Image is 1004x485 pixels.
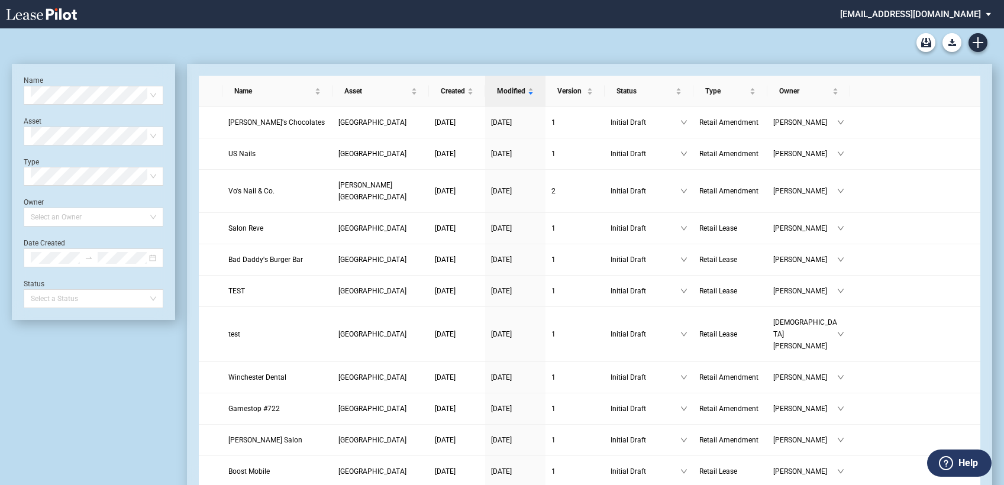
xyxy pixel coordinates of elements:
[939,33,965,52] md-menu: Download Blank Form List
[435,405,456,413] span: [DATE]
[435,187,456,195] span: [DATE]
[338,403,423,415] a: [GEOGRAPHIC_DATA]
[611,328,680,340] span: Initial Draft
[837,225,844,232] span: down
[773,285,837,297] span: [PERSON_NAME]
[699,222,761,234] a: Retail Lease
[699,150,758,158] span: Retail Amendment
[557,85,585,97] span: Version
[773,148,837,160] span: [PERSON_NAME]
[24,76,43,85] label: Name
[491,405,512,413] span: [DATE]
[491,434,540,446] a: [DATE]
[551,118,556,127] span: 1
[338,181,406,201] span: Avery Square
[435,330,456,338] span: [DATE]
[680,436,687,444] span: down
[491,285,540,297] a: [DATE]
[837,187,844,195] span: down
[773,316,837,352] span: [DEMOGRAPHIC_DATA][PERSON_NAME]
[680,150,687,157] span: down
[680,119,687,126] span: down
[551,434,599,446] a: 1
[767,76,850,107] th: Owner
[435,185,479,197] a: [DATE]
[837,436,844,444] span: down
[338,222,423,234] a: [GEOGRAPHIC_DATA]
[338,285,423,297] a: [GEOGRAPHIC_DATA]
[773,222,837,234] span: [PERSON_NAME]
[435,256,456,264] span: [DATE]
[234,85,312,97] span: Name
[228,254,327,266] a: Bad Daddy's Burger Bar
[958,455,978,471] label: Help
[435,150,456,158] span: [DATE]
[927,450,992,477] button: Help
[611,117,680,128] span: Initial Draft
[680,405,687,412] span: down
[338,371,423,383] a: [GEOGRAPHIC_DATA]
[680,225,687,232] span: down
[228,371,327,383] a: Winchester Dental
[699,117,761,128] a: Retail Amendment
[699,256,737,264] span: Retail Lease
[551,224,556,232] span: 1
[551,373,556,381] span: 1
[491,467,512,476] span: [DATE]
[24,117,41,125] label: Asset
[551,150,556,158] span: 1
[338,328,423,340] a: [GEOGRAPHIC_DATA]
[699,465,761,477] a: Retail Lease
[435,434,479,446] a: [DATE]
[837,374,844,381] span: down
[222,76,332,107] th: Name
[551,436,556,444] span: 1
[837,119,844,126] span: down
[435,373,456,381] span: [DATE]
[916,33,935,52] a: Archive
[491,328,540,340] a: [DATE]
[699,187,758,195] span: Retail Amendment
[779,85,830,97] span: Owner
[338,179,423,203] a: [PERSON_NAME][GEOGRAPHIC_DATA]
[551,187,556,195] span: 2
[338,434,423,446] a: [GEOGRAPHIC_DATA]
[228,117,327,128] a: [PERSON_NAME]'s Chocolates
[611,371,680,383] span: Initial Draft
[699,373,758,381] span: Retail Amendment
[699,285,761,297] a: Retail Lease
[611,285,680,297] span: Initial Draft
[332,76,429,107] th: Asset
[773,185,837,197] span: [PERSON_NAME]
[699,403,761,415] a: Retail Amendment
[773,403,837,415] span: [PERSON_NAME]
[551,285,599,297] a: 1
[24,280,44,288] label: Status
[338,254,423,266] a: [GEOGRAPHIC_DATA]
[699,436,758,444] span: Retail Amendment
[338,436,406,444] span: NorthPointe Plaza
[228,256,303,264] span: Bad Daddy's Burger Bar
[228,403,327,415] a: Gamestop #722
[491,330,512,338] span: [DATE]
[435,465,479,477] a: [DATE]
[435,117,479,128] a: [DATE]
[611,403,680,415] span: Initial Draft
[24,158,39,166] label: Type
[551,117,599,128] a: 1
[611,222,680,234] span: Initial Draft
[435,371,479,383] a: [DATE]
[228,150,256,158] span: US Nails
[699,467,737,476] span: Retail Lease
[338,467,406,476] span: Sunbury Plaza
[491,150,512,158] span: [DATE]
[699,405,758,413] span: Retail Amendment
[228,224,263,232] span: Salon Reve
[491,118,512,127] span: [DATE]
[551,405,556,413] span: 1
[611,185,680,197] span: Initial Draft
[338,405,406,413] span: Easton Square
[551,148,599,160] a: 1
[699,371,761,383] a: Retail Amendment
[551,371,599,383] a: 1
